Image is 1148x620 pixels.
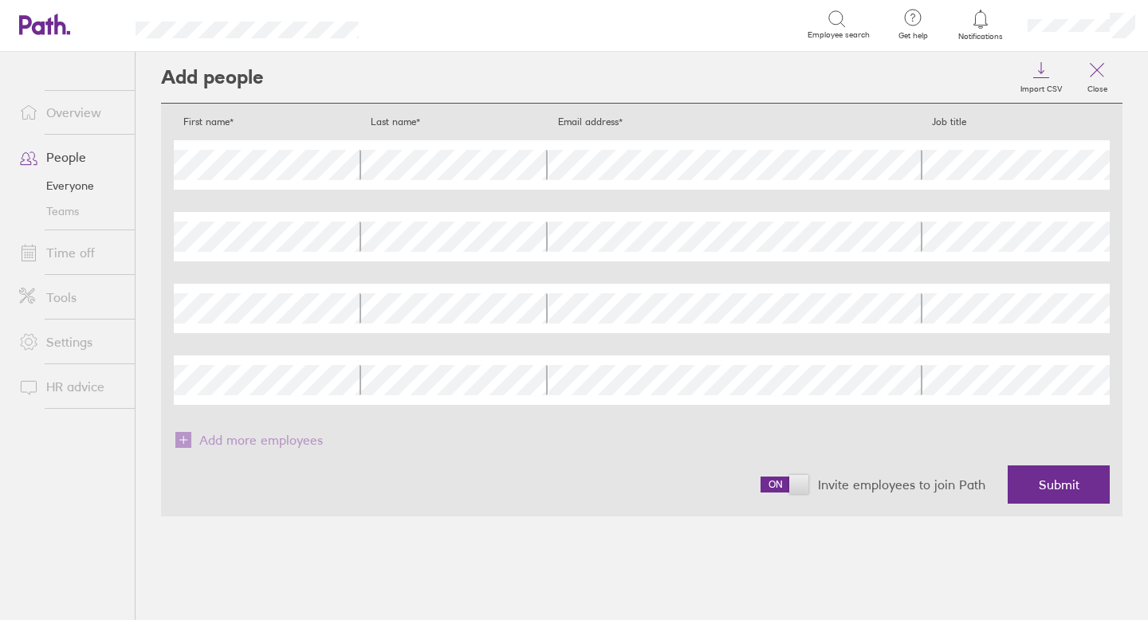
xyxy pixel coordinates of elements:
[1071,52,1122,103] a: Close
[161,52,264,103] h2: Add people
[1011,80,1071,94] label: Import CSV
[1078,80,1117,94] label: Close
[1039,477,1079,492] span: Submit
[6,96,135,128] a: Overview
[174,427,323,453] button: Add more employees
[6,198,135,224] a: Teams
[955,8,1007,41] a: Notifications
[548,116,923,128] h4: Email address*
[6,281,135,313] a: Tools
[174,116,361,128] h4: First name*
[1011,52,1071,103] a: Import CSV
[6,326,135,358] a: Settings
[361,116,548,128] h4: Last name*
[887,31,939,41] span: Get help
[6,141,135,173] a: People
[6,173,135,198] a: Everyone
[199,427,323,453] span: Add more employees
[922,116,1110,128] h4: Job title
[955,32,1007,41] span: Notifications
[808,469,995,500] label: Invite employees to join Path
[1008,465,1110,504] button: Submit
[6,237,135,269] a: Time off
[402,17,442,31] div: Search
[808,30,870,40] span: Employee search
[6,371,135,402] a: HR advice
